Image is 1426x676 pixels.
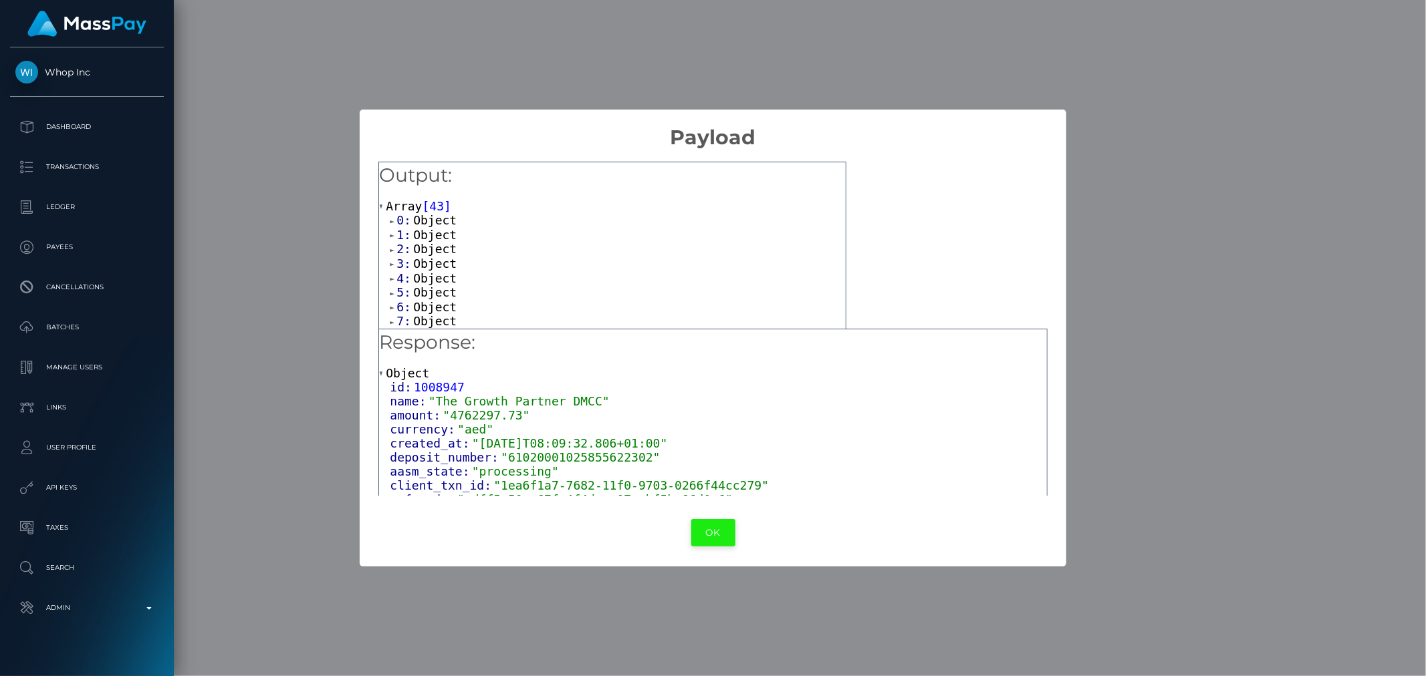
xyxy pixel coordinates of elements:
span: [ [423,199,430,213]
p: Admin [15,598,158,618]
span: currency: [390,422,457,436]
span: 2: [396,242,413,256]
span: "The Growth Partner DMCC" [429,394,610,408]
span: ref_code: [390,492,457,506]
span: 8: [396,329,413,343]
span: Object [413,329,457,343]
span: Object [413,300,457,314]
span: client_txn_id: [390,478,493,492]
span: Object [413,271,457,285]
h5: Response: [379,329,1046,356]
span: "processing" [472,464,559,478]
span: 3: [396,257,413,271]
button: OK [691,519,735,546]
span: 5: [396,285,413,299]
p: Ledger [15,197,158,217]
span: "cdff5c50-a67f-4f4d-ae07-ebf5bc86d0e6" [457,492,733,506]
span: 6: [396,300,413,314]
img: MassPay Logo [27,11,146,37]
span: "4762297.73" [443,408,529,422]
span: Object [413,257,457,271]
span: 7: [396,314,413,328]
span: Object [413,228,457,242]
h5: Output: [379,162,846,189]
p: Links [15,397,158,417]
span: amount: [390,408,443,422]
span: Object [413,314,457,328]
p: Payees [15,237,158,257]
span: id: [390,380,414,394]
p: API Keys [15,478,158,498]
span: 1: [396,228,413,242]
span: name: [390,394,428,408]
p: User Profile [15,438,158,458]
span: Object [413,285,457,299]
span: Object [386,366,429,380]
span: created_at: [390,436,471,450]
p: Manage Users [15,357,158,377]
p: Dashboard [15,117,158,137]
h2: Payload [360,110,1067,150]
p: Cancellations [15,277,158,297]
span: 0: [396,213,413,227]
span: Object [413,213,457,227]
span: "61020001025855622302" [501,450,660,464]
p: Taxes [15,518,158,538]
span: Whop Inc [10,66,164,78]
span: 4: [396,271,413,285]
span: 1008947 [414,380,465,394]
span: ] [444,199,451,213]
span: Array [386,199,422,213]
span: deposit_number: [390,450,501,464]
p: Transactions [15,157,158,177]
span: "aed" [457,422,493,436]
img: Whop Inc [15,61,38,83]
p: Search [15,558,158,578]
span: Object [413,242,457,256]
span: "1ea6f1a7-7682-11f0-9703-0266f44cc279" [493,478,769,492]
span: aasm_state: [390,464,471,478]
span: 43 [429,199,444,213]
p: Batches [15,317,158,337]
span: "[DATE]T08:09:32.806+01:00" [472,436,668,450]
